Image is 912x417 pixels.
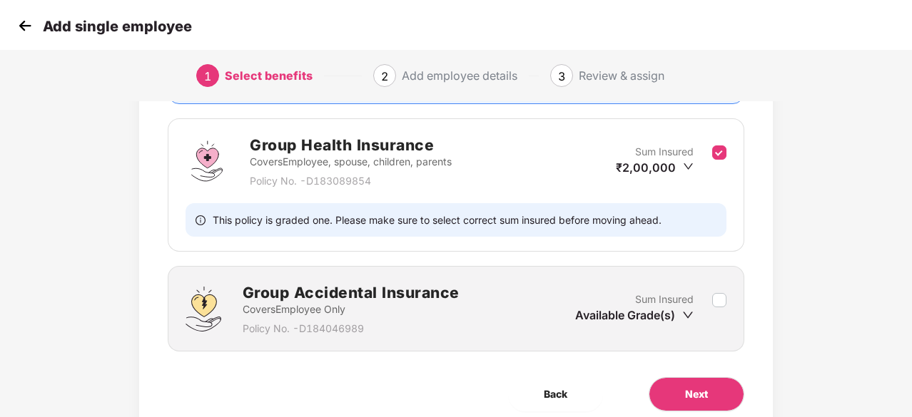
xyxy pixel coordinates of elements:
span: down [682,309,694,321]
h2: Group Accidental Insurance [243,281,460,304]
span: Back [544,386,567,402]
p: Covers Employee, spouse, children, parents [250,154,452,170]
span: down [683,161,694,172]
p: Sum Insured [635,144,694,160]
p: Add single employee [43,18,192,35]
button: Next [649,377,744,411]
span: 3 [558,69,565,83]
button: Back [508,377,603,411]
div: Available Grade(s) [575,307,694,323]
span: info-circle [196,213,206,227]
img: svg+xml;base64,PHN2ZyB4bWxucz0iaHR0cDovL3d3dy53My5vcmcvMjAwMC9zdmciIHdpZHRoPSI0OS4zMjEiIGhlaWdodD... [186,287,221,331]
p: Covers Employee Only [243,302,460,317]
span: This policy is graded one. Please make sure to select correct sum insured before moving ahead. [213,213,662,227]
div: ₹2,00,000 [616,160,694,175]
img: svg+xml;base64,PHN2ZyBpZD0iR3JvdXBfSGVhbHRoX0luc3VyYW5jZSIgZGF0YS1uYW1lPSJHcm91cCBIZWFsdGggSW5zdX... [186,140,228,182]
p: Sum Insured [635,292,694,307]
span: 1 [204,69,211,83]
h2: Group Health Insurance [250,133,452,157]
img: svg+xml;base64,PHN2ZyB4bWxucz0iaHR0cDovL3d3dy53My5vcmcvMjAwMC9zdmciIHdpZHRoPSIzMCIgaGVpZ2h0PSIzMC... [14,15,36,36]
div: Add employee details [402,64,517,87]
span: Next [685,386,708,402]
div: Select benefits [225,64,313,87]
p: Policy No. - D183089854 [250,173,452,189]
p: Policy No. - D184046989 [243,321,460,336]
div: Review & assign [579,64,664,87]
span: 2 [381,69,388,83]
